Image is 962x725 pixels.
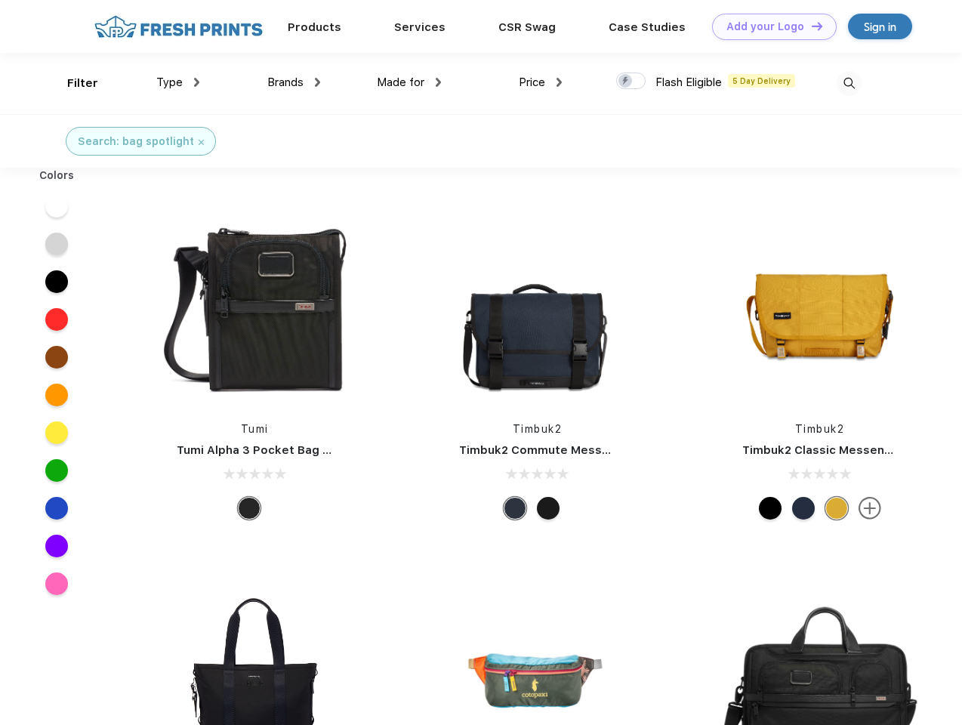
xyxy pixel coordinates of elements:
div: Eco Black [537,497,560,520]
a: Timbuk2 Classic Messenger Bag [742,443,930,457]
a: Timbuk2 [513,423,563,435]
img: more.svg [859,497,881,520]
div: Eco Amber [825,497,848,520]
img: DT [812,22,822,30]
a: Timbuk2 [795,423,845,435]
img: filter_cancel.svg [199,140,204,145]
img: dropdown.png [557,78,562,87]
a: Tumi Alpha 3 Pocket Bag Small [177,443,353,457]
img: dropdown.png [194,78,199,87]
span: Made for [377,76,424,89]
span: Type [156,76,183,89]
img: func=resize&h=266 [436,205,637,406]
div: Black [238,497,261,520]
img: fo%20logo%202.webp [90,14,267,40]
div: Filter [67,75,98,92]
div: Eco Nautical [504,497,526,520]
div: Eco Nautical [792,497,815,520]
span: 5 Day Delivery [728,74,795,88]
img: desktop_search.svg [837,71,862,96]
div: Colors [28,168,86,184]
img: dropdown.png [315,78,320,87]
img: dropdown.png [436,78,441,87]
div: Sign in [864,18,896,35]
div: Eco Black [759,497,782,520]
a: Timbuk2 Commute Messenger Bag [459,443,661,457]
span: Flash Eligible [655,76,722,89]
a: Sign in [848,14,912,39]
a: Products [288,20,341,34]
div: Search: bag spotlight [78,134,194,150]
span: Brands [267,76,304,89]
span: Price [519,76,545,89]
img: func=resize&h=266 [154,205,355,406]
div: Add your Logo [726,20,804,33]
a: Tumi [241,423,269,435]
img: func=resize&h=266 [720,205,920,406]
